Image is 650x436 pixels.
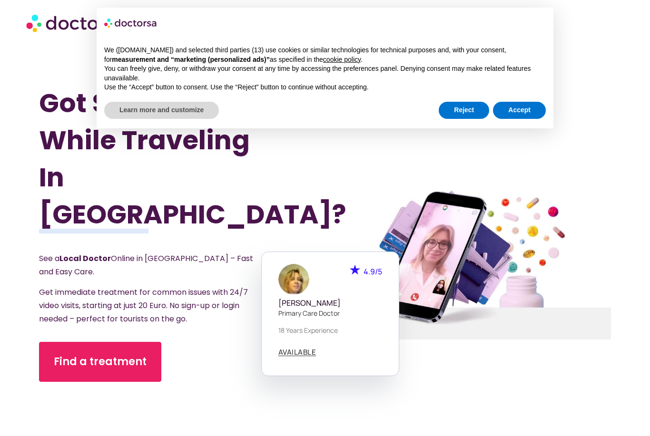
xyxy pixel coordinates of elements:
[278,325,382,335] p: 18 years experience
[39,342,161,382] a: Find a treatment
[493,102,546,119] button: Accept
[439,102,489,119] button: Reject
[323,56,361,63] a: cookie policy
[278,308,382,318] p: Primary care doctor
[39,287,248,324] span: Get immediate treatment for common issues with 24/7 video visits, starting at just 20 Euro. No si...
[104,64,546,83] p: You can freely give, deny, or withdraw your consent at any time by accessing the preferences pane...
[59,253,111,264] strong: Local Doctor
[278,349,316,356] a: AVAILABLE
[364,266,382,277] span: 4.9/5
[278,299,382,308] h5: [PERSON_NAME]
[112,56,269,63] strong: measurement and “marketing (personalized ads)”
[104,102,219,119] button: Learn more and customize
[39,253,253,277] span: See a Online in [GEOGRAPHIC_DATA] – Fast and Easy Care.
[39,85,282,233] h1: Got Sick While Traveling In [GEOGRAPHIC_DATA]?
[54,354,147,369] span: Find a treatment
[104,15,158,30] img: logo
[104,46,546,64] p: We ([DOMAIN_NAME]) and selected third parties (13) use cookies or similar technologies for techni...
[104,83,546,92] p: Use the “Accept” button to consent. Use the “Reject” button to continue without accepting.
